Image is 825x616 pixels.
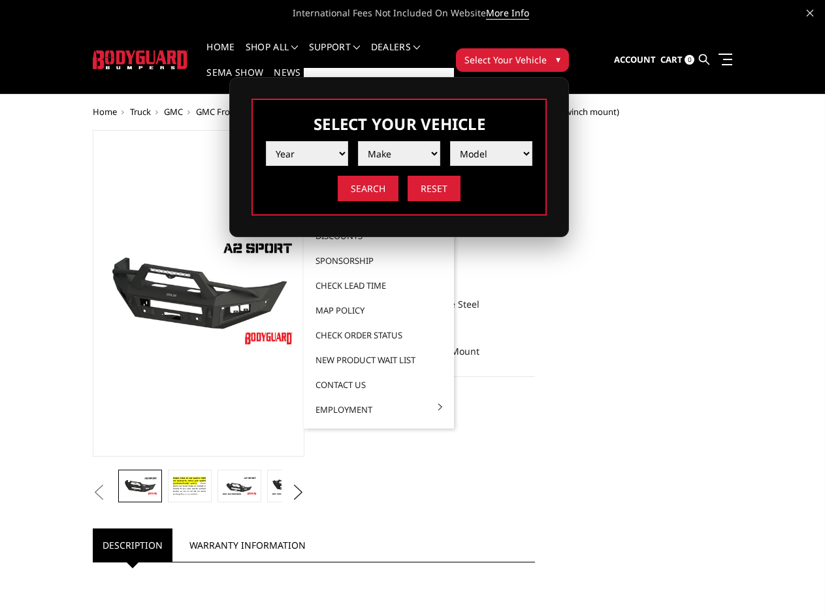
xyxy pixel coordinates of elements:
a: More Info [486,7,529,20]
button: Previous [89,483,109,502]
img: A2 Series - Sport Front Bumper (winch mount) [172,474,207,498]
span: Select Your Vehicle [464,53,547,67]
a: Home [93,106,117,118]
a: Home [206,42,235,68]
button: Select Your Vehicle [456,48,569,72]
a: Dealers [371,42,421,68]
span: ▾ [556,52,560,66]
a: Truck [130,106,151,118]
a: Check Lead Time [309,273,449,298]
h3: Select Your Vehicle [266,113,532,135]
img: BODYGUARD BUMPERS [93,50,189,69]
a: Account [614,42,656,78]
a: Cart 0 [660,42,694,78]
a: Sponsorship [309,248,449,273]
a: GMC Front Bumpers [196,106,276,118]
span: Cart [660,54,683,65]
a: News [274,68,300,93]
a: Warranty Information [180,528,315,562]
a: FAQ [309,74,449,99]
a: Support [309,42,361,68]
input: Reset [408,176,461,201]
a: Description [93,528,172,562]
a: GMC [164,106,183,118]
img: A2 Series - Sport Front Bumper (winch mount) [122,476,157,496]
span: Account [614,54,656,65]
select: Please select the value from list. [358,141,440,166]
a: Contact Us [309,372,449,397]
span: 0 [685,55,694,65]
a: shop all [246,42,299,68]
img: A2 Series - Sport Front Bumper (winch mount) [97,236,301,351]
img: A2 Series - Sport Front Bumper (winch mount) [271,476,306,496]
select: Please select the value from list. [266,141,348,166]
a: MAP Policy [309,298,449,323]
a: SEMA Show [206,68,263,93]
a: Employment [309,397,449,422]
a: A2 Series - Sport Front Bumper (winch mount) [93,130,305,457]
button: Next [288,483,308,502]
input: Search [338,176,398,201]
a: New Product Wait List [309,348,449,372]
img: A2 Series - Sport Front Bumper (winch mount) [221,476,257,496]
a: Check Order Status [309,323,449,348]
